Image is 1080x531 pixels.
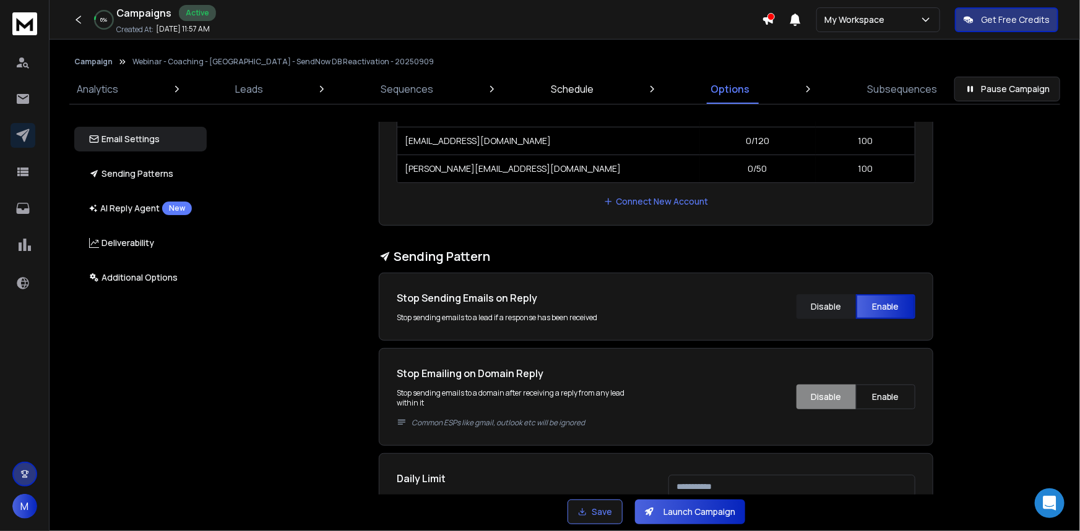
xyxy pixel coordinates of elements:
[981,14,1050,26] p: Get Free Credits
[824,14,889,26] p: My Workspace
[69,74,126,104] a: Analytics
[179,5,216,21] div: Active
[228,74,271,104] a: Leads
[816,127,915,155] td: 100
[955,7,1058,32] button: Get Free Credits
[954,77,1060,101] button: Pause Campaign
[156,24,210,34] p: [DATE] 11:57 AM
[116,6,171,20] h1: Campaigns
[405,135,551,147] p: [EMAIL_ADDRESS][DOMAIN_NAME]
[703,74,757,104] a: Options
[74,57,113,67] button: Campaign
[373,74,441,104] a: Sequences
[1035,488,1065,518] div: Open Intercom Messenger
[74,127,207,151] button: Email Settings
[12,494,37,519] button: M
[551,82,594,96] p: Schedule
[381,82,433,96] p: Sequences
[700,127,816,155] td: 0/120
[543,74,601,104] a: Schedule
[101,16,108,23] p: 6 %
[867,82,937,96] p: Subsequences
[116,25,153,35] p: Created At:
[236,82,264,96] p: Leads
[711,82,750,96] p: Options
[860,74,944,104] a: Subsequences
[12,12,37,35] img: logo
[132,57,434,67] p: Webinar - Coaching - [GEOGRAPHIC_DATA] - SendNow DB Reactivation - 20250909
[77,82,118,96] p: Analytics
[89,133,160,145] p: Email Settings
